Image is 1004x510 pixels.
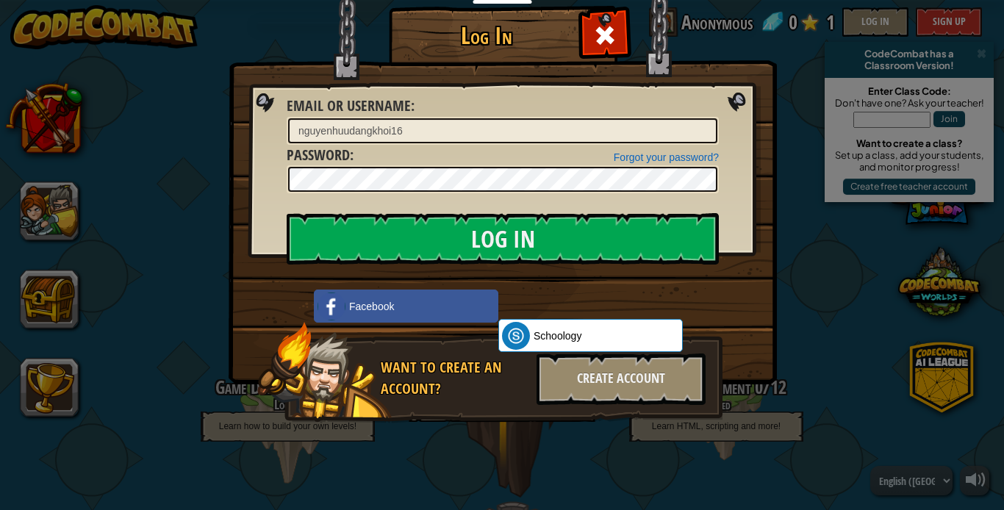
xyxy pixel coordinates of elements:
[287,145,350,165] span: Password
[381,357,528,399] div: Want to create an account?
[491,288,664,320] iframe: Nút Đăng nhập bằng Google
[614,151,719,163] a: Forgot your password?
[287,96,411,115] span: Email or Username
[287,145,354,166] label: :
[287,213,719,265] input: Log In
[534,328,581,343] span: Schoology
[392,23,580,49] h1: Log In
[502,322,530,350] img: schoology.png
[287,96,415,117] label: :
[537,353,706,405] div: Create Account
[349,299,394,314] span: Facebook
[318,292,345,320] img: facebook_small.png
